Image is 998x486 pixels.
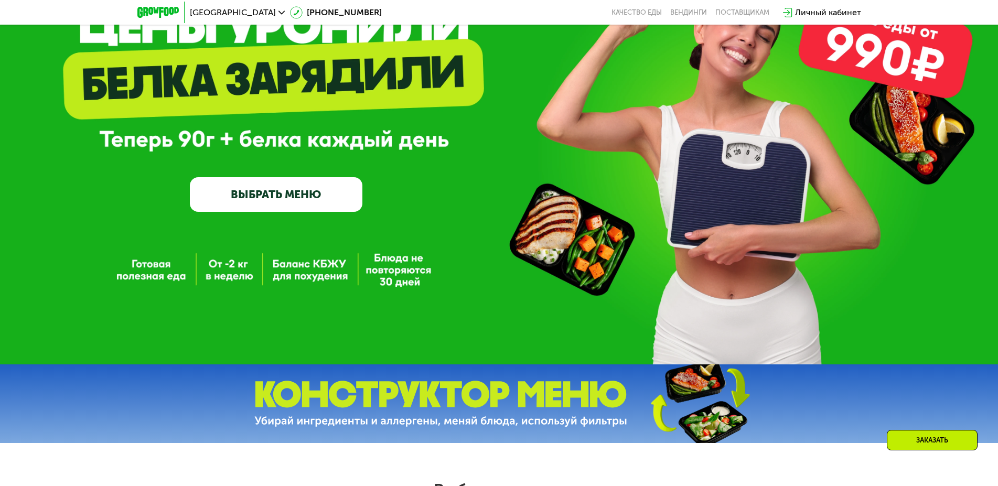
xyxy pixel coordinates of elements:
div: Личный кабинет [795,6,861,19]
a: Вендинги [670,8,707,17]
a: [PHONE_NUMBER] [290,6,382,19]
a: Качество еды [611,8,662,17]
span: [GEOGRAPHIC_DATA] [190,8,276,17]
a: ВЫБРАТЬ МЕНЮ [190,177,362,212]
div: Заказать [887,430,978,450]
div: поставщикам [715,8,769,17]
